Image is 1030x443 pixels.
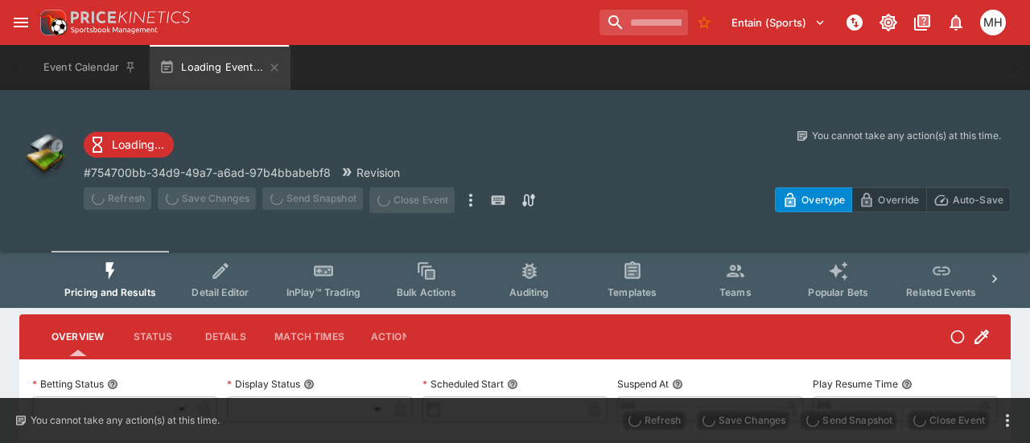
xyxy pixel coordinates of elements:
[71,27,158,34] img: Sportsbook Management
[775,187,1011,212] div: Start From
[719,286,752,298] span: Teams
[71,11,190,23] img: PriceKinetics
[599,10,688,35] input: search
[107,379,118,390] button: Betting Status
[901,379,913,390] button: Play Resume Time
[813,377,898,391] p: Play Resume Time
[112,136,164,153] p: Loading...
[150,45,290,90] button: Loading Event...
[357,318,430,356] button: Actions
[34,45,146,90] button: Event Calendar
[397,286,456,298] span: Bulk Actions
[19,129,71,180] img: other.png
[878,191,919,208] p: Override
[39,318,117,356] button: Overview
[64,286,156,298] span: Pricing and Results
[775,187,852,212] button: Overtype
[117,318,189,356] button: Status
[192,286,249,298] span: Detail Editor
[422,377,504,391] p: Scheduled Start
[189,318,262,356] button: Details
[980,10,1006,35] div: Michael Hutchinson
[608,286,657,298] span: Templates
[35,6,68,39] img: PriceKinetics Logo
[262,318,357,356] button: Match Times
[851,187,926,212] button: Override
[672,379,683,390] button: Suspend At
[874,8,903,37] button: Toggle light/dark mode
[356,164,400,181] p: Revision
[227,377,300,391] p: Display Status
[617,377,669,391] p: Suspend At
[801,191,845,208] p: Overtype
[303,379,315,390] button: Display Status
[906,286,976,298] span: Related Events
[691,10,717,35] button: No Bookmarks
[998,411,1017,430] button: more
[84,164,331,181] p: Copy To Clipboard
[461,187,480,213] button: more
[51,251,978,308] div: Event type filters
[812,129,1001,143] p: You cannot take any action(s) at this time.
[926,187,1011,212] button: Auto-Save
[953,191,1003,208] p: Auto-Save
[908,8,937,37] button: Documentation
[975,5,1011,40] button: Michael Hutchinson
[808,286,868,298] span: Popular Bets
[722,10,835,35] button: Select Tenant
[286,286,360,298] span: InPlay™ Trading
[507,379,518,390] button: Scheduled Start
[509,286,549,298] span: Auditing
[941,8,970,37] button: Notifications
[32,377,104,391] p: Betting Status
[31,413,220,428] p: You cannot take any action(s) at this time.
[840,8,869,37] button: NOT Connected to PK
[6,8,35,37] button: open drawer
